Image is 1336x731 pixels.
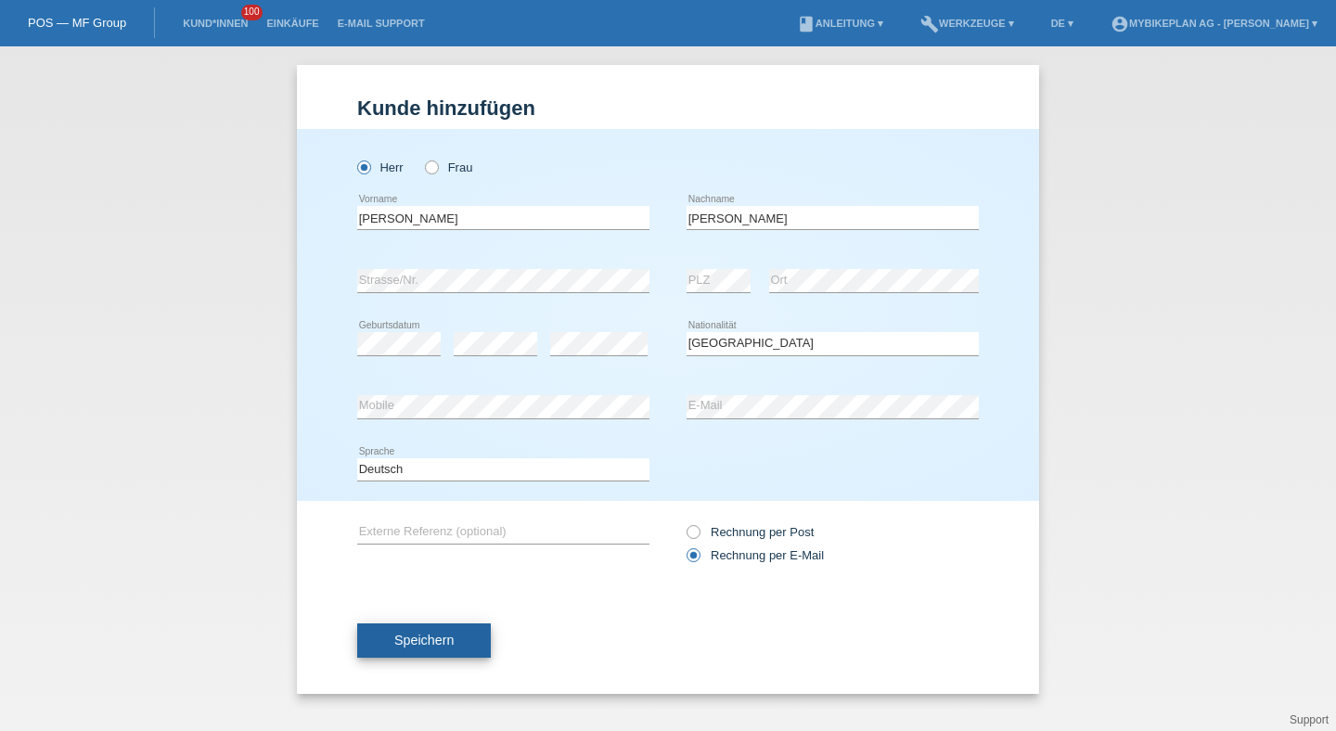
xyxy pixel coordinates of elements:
a: Einkäufe [257,18,328,29]
i: account_circle [1111,15,1129,33]
label: Rechnung per Post [687,525,814,539]
a: buildWerkzeuge ▾ [911,18,1023,29]
i: book [797,15,816,33]
input: Herr [357,160,369,173]
label: Herr [357,160,404,174]
a: E-Mail Support [328,18,434,29]
input: Frau [425,160,437,173]
a: Kund*innen [173,18,257,29]
a: account_circleMybikeplan AG - [PERSON_NAME] ▾ [1101,18,1327,29]
label: Rechnung per E-Mail [687,548,824,562]
i: build [920,15,939,33]
input: Rechnung per Post [687,525,699,548]
span: 100 [241,5,263,20]
span: Speichern [394,633,454,648]
a: bookAnleitung ▾ [788,18,893,29]
a: DE ▾ [1042,18,1083,29]
label: Frau [425,160,472,174]
button: Speichern [357,623,491,659]
input: Rechnung per E-Mail [687,548,699,571]
a: POS — MF Group [28,16,126,30]
h1: Kunde hinzufügen [357,96,979,120]
a: Support [1290,713,1329,726]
